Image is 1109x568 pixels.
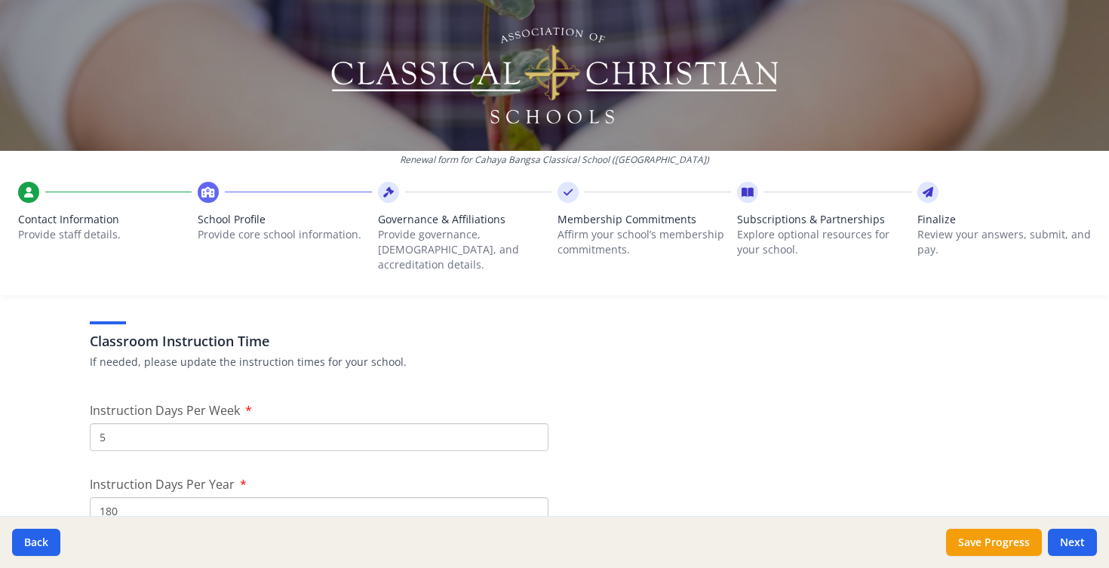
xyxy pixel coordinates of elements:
[198,212,371,227] span: School Profile
[378,212,551,227] span: Governance & Affiliations
[378,227,551,272] p: Provide governance, [DEMOGRAPHIC_DATA], and accreditation details.
[90,330,1019,352] h3: Classroom Instruction Time
[90,476,235,493] span: Instruction Days Per Year
[558,227,731,257] p: Affirm your school’s membership commitments.
[917,227,1091,257] p: Review your answers, submit, and pay.
[1048,529,1097,556] button: Next
[737,227,911,257] p: Explore optional resources for your school.
[917,212,1091,227] span: Finalize
[18,212,192,227] span: Contact Information
[737,212,911,227] span: Subscriptions & Partnerships
[90,355,1019,370] p: If needed, please update the instruction times for your school.
[12,529,60,556] button: Back
[329,23,781,128] img: Logo
[946,529,1042,556] button: Save Progress
[198,227,371,242] p: Provide core school information.
[90,402,240,419] span: Instruction Days Per Week
[558,212,731,227] span: Membership Commitments
[18,227,192,242] p: Provide staff details.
